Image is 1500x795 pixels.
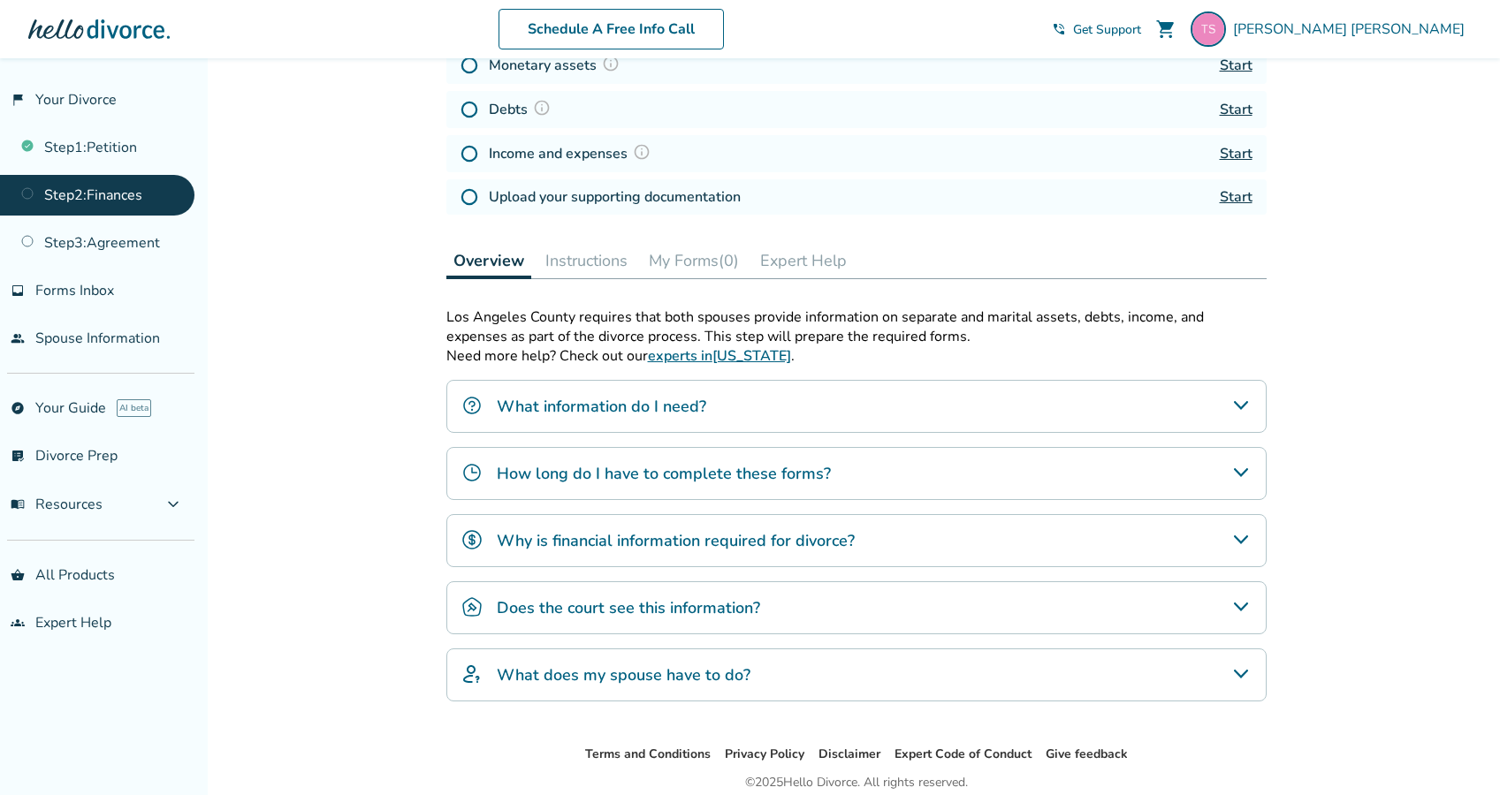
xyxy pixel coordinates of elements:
span: shopping_cart [1155,19,1176,40]
span: phone_in_talk [1052,22,1066,36]
h4: What information do I need? [497,395,706,418]
img: Not Started [461,188,478,206]
button: Overview [446,243,531,279]
h4: Does the court see this information? [497,596,760,619]
span: inbox [11,284,25,298]
span: AI beta [117,399,151,417]
a: experts in[US_STATE] [648,346,791,366]
span: explore [11,401,25,415]
li: Give feedback [1046,744,1128,765]
div: How long do I have to complete these forms? [446,447,1267,500]
span: Get Support [1073,21,1141,38]
div: What does my spouse have to do? [446,648,1267,701]
span: flag_2 [11,93,25,107]
a: Privacy Policy [725,746,804,762]
span: list_alt_check [11,449,25,463]
a: Start [1220,187,1253,207]
a: Schedule A Free Info Call [499,9,724,49]
span: Resources [11,495,103,514]
img: Not Started [461,145,478,163]
img: Why is financial information required for divorce? [461,529,483,550]
img: What information do I need? [461,395,483,416]
img: What does my spouse have to do? [461,663,483,685]
h4: How long do I have to complete these forms? [497,462,831,485]
button: Instructions [538,243,635,278]
button: My Forms(0) [642,243,746,278]
h4: Income and expenses [489,142,656,165]
span: Forms Inbox [35,281,114,300]
span: people [11,331,25,345]
a: Start [1220,144,1253,163]
span: menu_book [11,497,25,511]
button: Expert Help [753,243,854,278]
a: Expert Code of Conduct [895,746,1032,762]
p: Need more help? Check out our . [446,346,1267,366]
p: Los Angeles County requires that both spouses provide information on separate and marital assets,... [446,307,1267,346]
img: 33spins@gmail.com [1191,11,1226,47]
h4: Upload your supporting documentation [489,186,741,208]
h4: What does my spouse have to do? [497,663,750,686]
a: Start [1220,56,1253,75]
h4: Why is financial information required for divorce? [497,529,855,552]
span: [PERSON_NAME] [PERSON_NAME] [1233,19,1472,39]
div: Does the court see this information? [446,581,1267,634]
h4: Debts [489,98,556,121]
div: What information do I need? [446,380,1267,433]
img: How long do I have to complete these forms? [461,462,483,483]
img: Question Mark [533,99,551,117]
img: Does the court see this information? [461,596,483,617]
a: phone_in_talkGet Support [1052,21,1141,38]
a: Start [1220,100,1253,119]
img: Question Mark [633,143,651,161]
a: Terms and Conditions [585,746,711,762]
img: Not Started [461,57,478,74]
iframe: Chat Widget [1412,710,1500,795]
li: Disclaimer [819,744,880,765]
img: Not Started [461,101,478,118]
div: Why is financial information required for divorce? [446,514,1267,567]
h4: Monetary assets [489,54,625,77]
div: © 2025 Hello Divorce. All rights reserved. [745,772,968,793]
span: groups [11,616,25,630]
span: shopping_basket [11,568,25,582]
span: expand_more [163,494,184,515]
